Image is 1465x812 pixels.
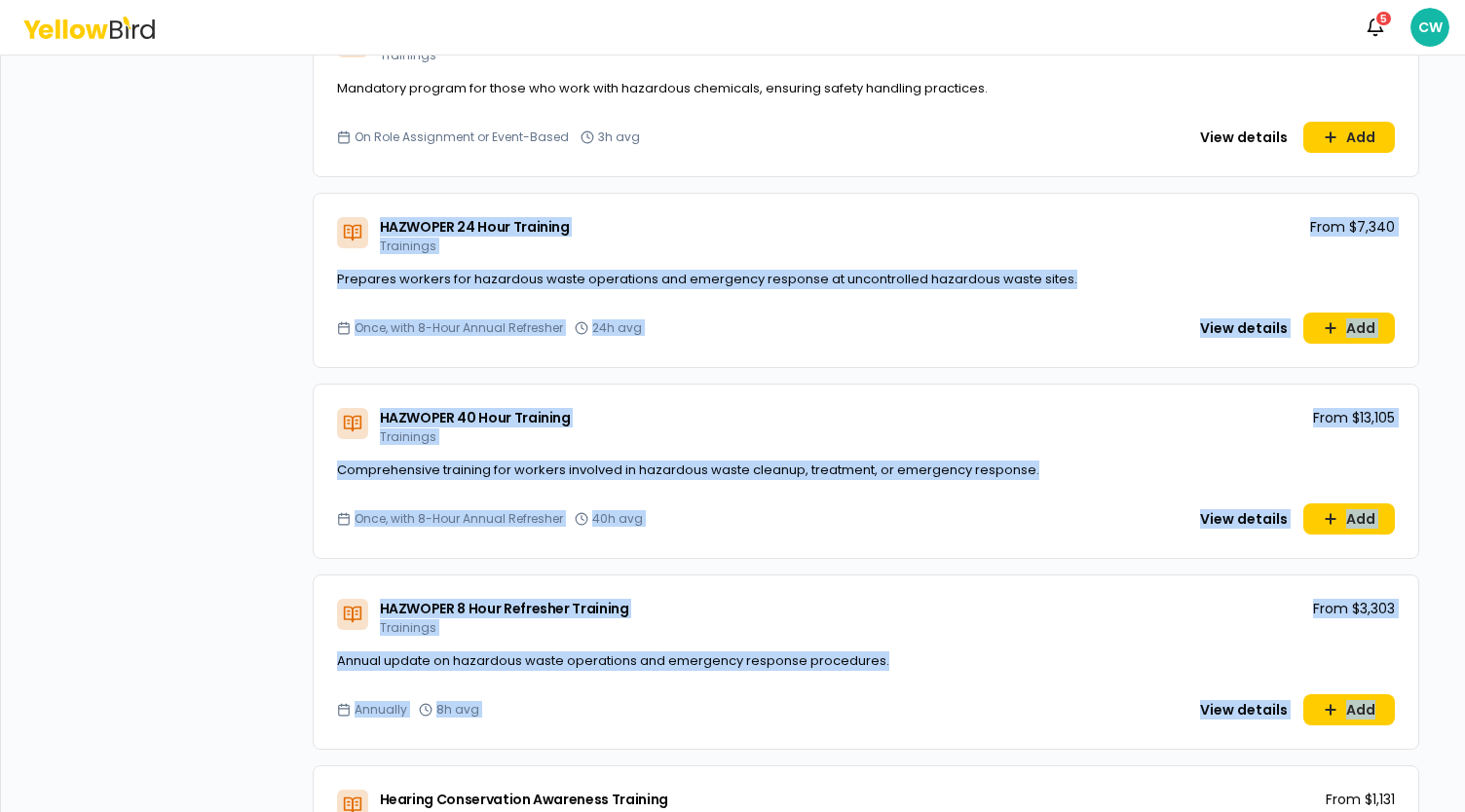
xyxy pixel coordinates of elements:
[1303,313,1395,344] button: Add
[380,790,668,809] span: Hearing Conservation Awareness Training
[1303,694,1395,725] button: Add
[1313,599,1395,618] p: From $3,303
[380,47,436,63] span: Trainings
[1303,503,1395,535] button: Add
[355,511,563,527] span: Once, with 8-Hour Annual Refresher
[1356,8,1395,47] button: 5
[1326,790,1395,809] p: From $1,131
[380,428,436,445] span: Trainings
[1313,408,1395,427] p: From $13,105
[1303,122,1395,153] button: Add
[337,270,1077,288] span: Prepares workers for hazardous waste operations and emergency response at uncontrolled hazardous ...
[598,129,640,145] span: 3h avg
[592,320,642,336] span: 24h avg
[1188,503,1299,535] button: View details
[337,461,1039,479] span: Comprehensive training for workers involved in hazardous waste cleanup, treatment, or emergency r...
[380,599,629,618] span: HAZWOPER 8 Hour Refresher Training
[355,320,563,336] span: Once, with 8-Hour Annual Refresher
[1188,313,1299,344] button: View details
[337,651,889,670] span: Annual update on hazardous waste operations and emergency response procedures.
[1410,8,1449,47] span: CW
[1188,122,1299,153] button: View details
[380,217,570,237] span: HAZWOPER 24 Hour Training
[337,79,988,97] span: Mandatory program for those who work with hazardous chemicals, ensuring safety handling practices.
[1310,217,1395,237] p: From $7,340
[380,619,436,636] span: Trainings
[1188,694,1299,725] button: View details
[355,129,569,145] span: On Role Assignment or Event-Based
[436,702,479,718] span: 8h avg
[355,702,407,718] span: Annually
[380,408,571,427] span: HAZWOPER 40 Hour Training
[380,238,436,254] span: Trainings
[592,511,643,527] span: 40h avg
[1374,10,1393,27] div: 5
